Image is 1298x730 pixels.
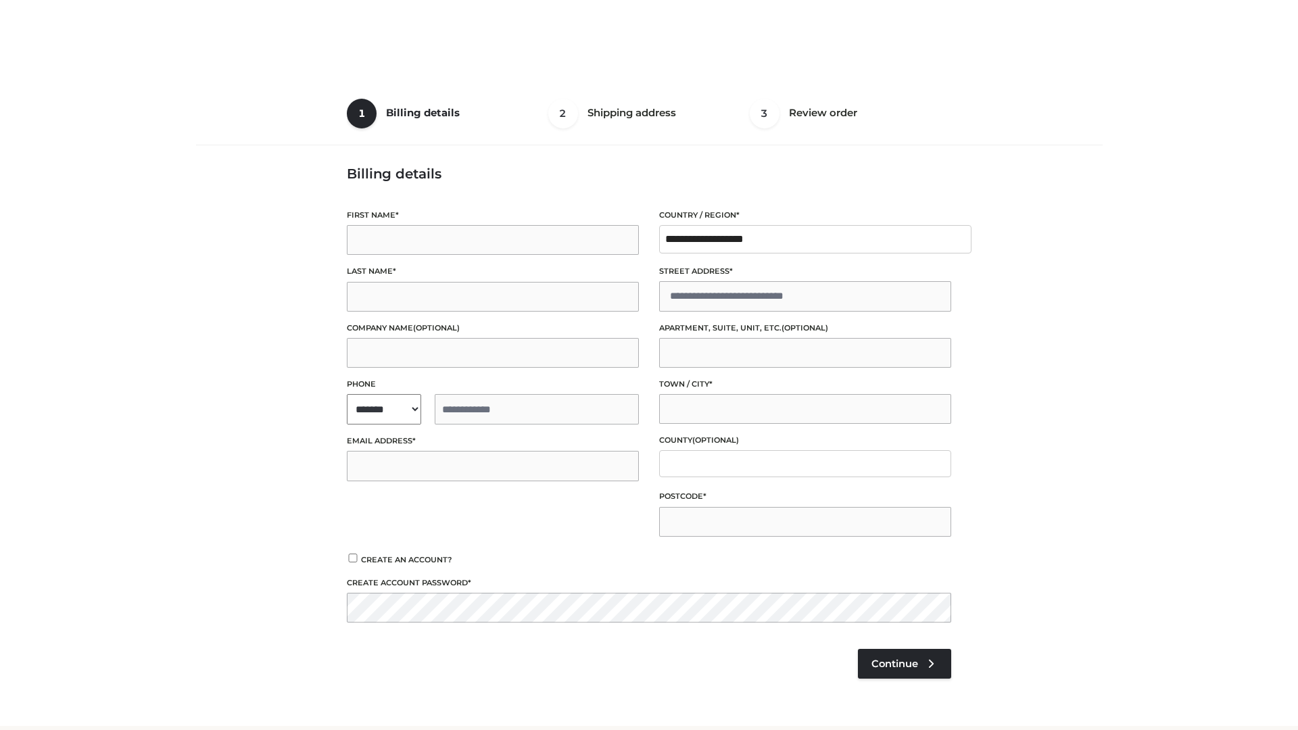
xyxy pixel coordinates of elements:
span: (optional) [692,435,739,445]
span: 2 [548,99,578,128]
span: Shipping address [587,106,676,119]
label: Last name [347,265,639,278]
span: Billing details [386,106,460,119]
label: Street address [659,265,951,278]
label: Company name [347,322,639,335]
span: 1 [347,99,377,128]
label: Create account password [347,577,951,589]
label: Apartment, suite, unit, etc. [659,322,951,335]
span: (optional) [782,323,828,333]
span: Review order [789,106,857,119]
span: (optional) [413,323,460,333]
label: Postcode [659,490,951,503]
a: Continue [858,649,951,679]
label: Phone [347,378,639,391]
label: Town / City [659,378,951,391]
label: Email address [347,435,639,447]
span: 3 [750,99,779,128]
label: Country / Region [659,209,951,222]
span: Continue [871,658,918,670]
h3: Billing details [347,166,951,182]
label: County [659,434,951,447]
input: Create an account? [347,554,359,562]
label: First name [347,209,639,222]
span: Create an account? [361,555,452,564]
